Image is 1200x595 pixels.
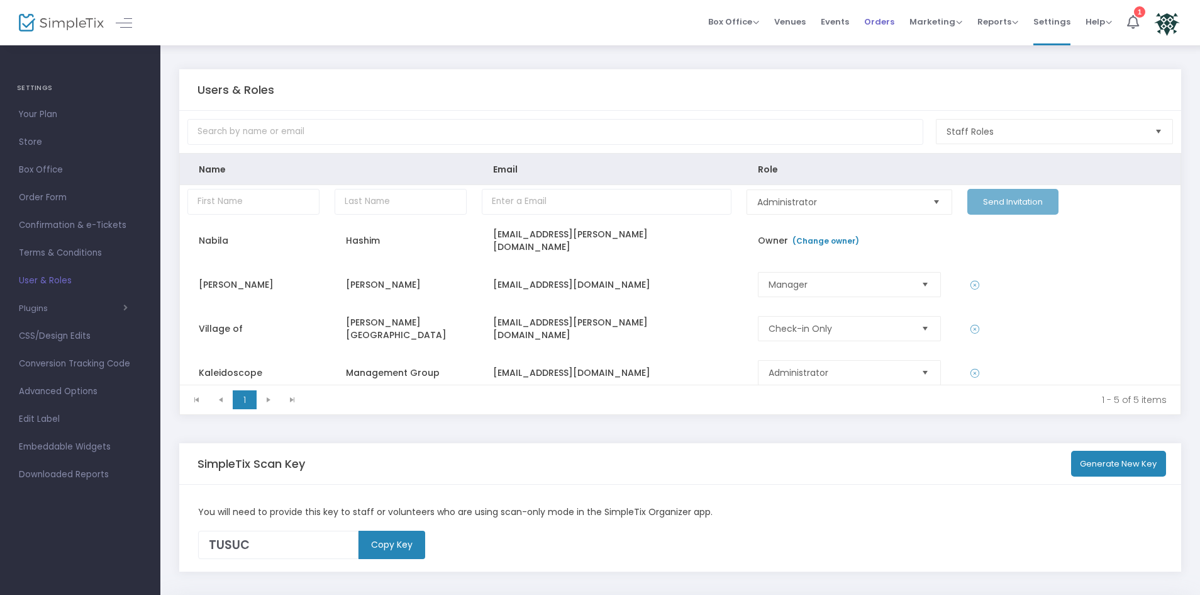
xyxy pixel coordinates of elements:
[335,189,467,215] input: Last Name
[947,125,1145,138] span: Staff Roles
[474,351,739,395] td: [EMAIL_ADDRESS][DOMAIN_NAME]
[19,245,142,261] span: Terms & Conditions
[19,273,142,289] span: User & Roles
[708,16,759,28] span: Box Office
[1071,451,1167,477] button: Generate New Key
[821,6,849,38] span: Events
[19,134,142,150] span: Store
[916,361,934,385] button: Select
[180,307,327,351] td: Village of
[774,6,806,38] span: Venues
[757,196,921,208] span: Administrator
[180,218,327,263] td: Nabila
[327,351,474,395] td: Management Group
[1086,16,1112,28] span: Help
[769,322,909,335] span: Check-in Only
[482,189,731,215] input: Enter a Email
[474,263,739,307] td: [EMAIL_ADDRESS][DOMAIN_NAME]
[1150,120,1167,144] button: Select
[192,506,1169,519] div: You will need to provide this key to staff or volunteers who are using scan-only mode in the Simp...
[180,154,327,185] th: Name
[474,154,739,185] th: Email
[916,273,934,297] button: Select
[327,218,474,263] td: Hashim
[197,83,274,97] h5: Users & Roles
[187,189,319,215] input: First Name
[474,218,739,263] td: [EMAIL_ADDRESS][PERSON_NAME][DOMAIN_NAME]
[358,531,425,559] m-button: Copy Key
[327,263,474,307] td: [PERSON_NAME]
[19,383,142,400] span: Advanced Options
[1033,6,1070,38] span: Settings
[233,390,257,409] span: Page 1
[187,119,923,145] input: Search by name or email
[19,106,142,123] span: Your Plan
[916,317,934,341] button: Select
[19,411,142,428] span: Edit Label
[17,76,143,101] h4: SETTINGS
[977,16,1018,28] span: Reports
[19,303,128,314] button: Plugins
[1134,6,1145,18] div: 1
[180,154,1181,385] div: Data table
[19,190,142,206] span: Order Form
[19,217,142,234] span: Confirmation & e-Tickets
[928,190,945,214] button: Select
[327,307,474,351] td: [PERSON_NAME][GEOGRAPHIC_DATA]
[769,278,909,291] span: Manager
[19,356,142,372] span: Conversion Tracking Code
[19,467,142,483] span: Downloaded Reports
[197,457,305,471] h5: SimpleTix Scan Key
[180,351,327,395] td: Kaleidoscope
[758,234,862,247] span: Owner
[474,307,739,351] td: [EMAIL_ADDRESS][PERSON_NAME][DOMAIN_NAME]
[19,439,142,455] span: Embeddable Widgets
[19,162,142,178] span: Box Office
[791,235,859,246] a: (Change owner)
[909,16,962,28] span: Marketing
[864,6,894,38] span: Orders
[739,154,960,185] th: Role
[19,328,142,344] span: CSS/Design Edits
[769,366,909,379] span: Administrator
[180,263,327,307] td: [PERSON_NAME]
[313,394,1167,406] kendo-pager-info: 1 - 5 of 5 items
